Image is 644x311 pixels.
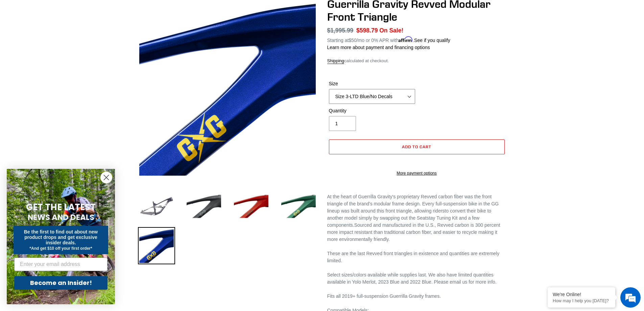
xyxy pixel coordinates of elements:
div: Select sizes/colors available while supplies last. We also have limited quantities available in Y... [327,271,506,286]
span: $598.79 [356,27,378,34]
button: Become an Insider! [14,276,108,290]
span: $50 [349,38,356,43]
span: Add to cart [402,144,431,149]
a: More payment options [329,170,505,176]
label: Size [329,80,415,87]
div: We're Online! [553,292,610,297]
img: Load image into Gallery viewer, Guerrilla Gravity Revved Modular Front Triangle [185,188,222,225]
img: Load image into Gallery viewer, Guerrilla Gravity Revved Modular Front Triangle [138,188,175,225]
img: Load image into Gallery viewer, Guerrilla Gravity Revved Modular Front Triangle [233,188,270,225]
p: How may I help you today? [553,298,610,303]
img: Load image into Gallery viewer, Guerrilla Gravity Revved Modular Front Triangle [138,227,175,264]
a: See if you qualify - Learn more about Affirm Financing (opens in modal) [414,38,450,43]
div: calculated at checkout. [327,58,506,64]
span: to convert their bike to another model simply by swapping out the Seatstay Tuning Kit and a few c... [327,208,492,228]
span: GET THE LATEST [26,201,96,213]
s: $1,995.99 [327,27,354,34]
span: On Sale! [379,26,403,35]
span: Be the first to find out about new product drops and get exclusive insider deals. [24,229,98,245]
input: Enter your email address [14,258,108,271]
img: Load image into Gallery viewer, Guerrilla Gravity Revved Modular Front Triangle [280,188,317,225]
div: Fits all 2019+ full-suspension Guerrilla Gravity frames. [327,293,506,300]
a: Shipping [327,58,344,64]
span: At the heart of Guerrilla Gravity's proprietary Revved carbon fiber was the front triangle of the... [327,194,499,214]
div: Sourced and manufactured in the U.S., Revved carbon is 300 percent more impact resistant than tra... [327,193,506,243]
p: Starting at /mo or 0% APR with . [327,35,450,44]
button: Close dialog [100,172,112,183]
label: Quantity [329,107,415,114]
span: Affirm [399,37,413,42]
a: Learn more about payment and financing options [327,45,430,50]
div: These are the last Revved front triangles in existence and quantities are extremely limited. [327,250,506,264]
span: NEWS AND DEALS [28,212,94,223]
span: *And get $10 off your first order* [29,246,92,251]
button: Add to cart [329,139,505,154]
